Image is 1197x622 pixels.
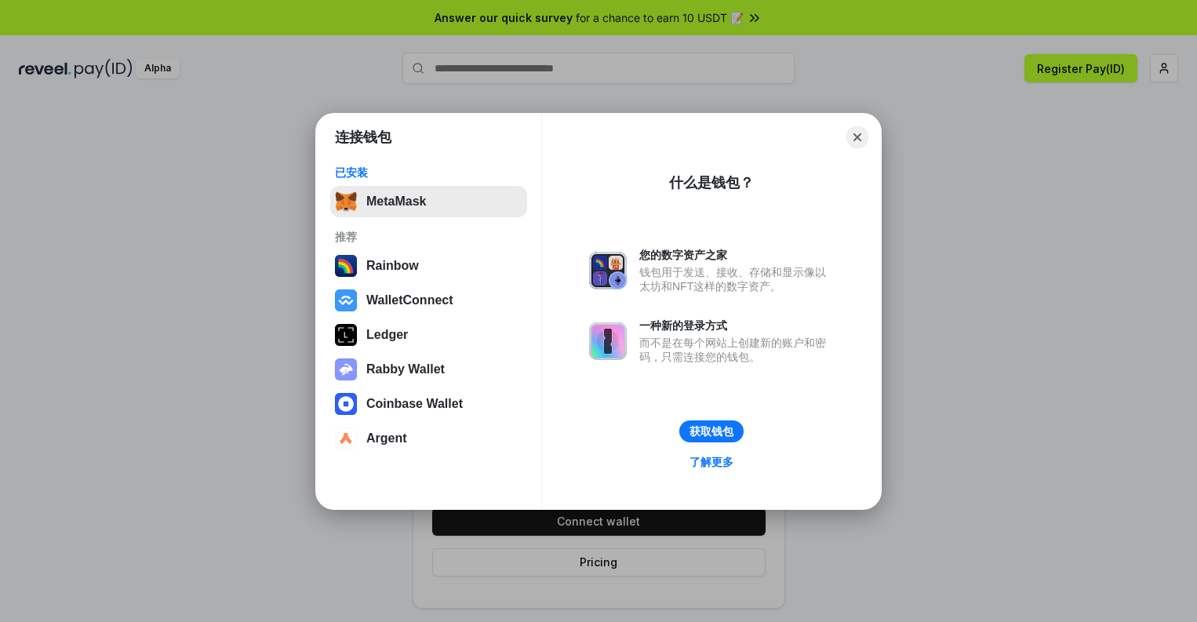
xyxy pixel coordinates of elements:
div: Coinbase Wallet [366,397,463,411]
div: 而不是在每个网站上创建新的账户和密码，只需连接您的钱包。 [639,336,834,364]
img: svg+xml,%3Csvg%20width%3D%22120%22%20height%3D%22120%22%20viewBox%3D%220%200%20120%20120%22%20fil... [335,255,357,277]
button: 获取钱包 [679,420,744,442]
button: Coinbase Wallet [330,388,527,420]
img: svg+xml,%3Csvg%20xmlns%3D%22http%3A%2F%2Fwww.w3.org%2F2000%2Fsvg%22%20fill%3D%22none%22%20viewBox... [589,322,627,360]
button: WalletConnect [330,285,527,316]
img: svg+xml,%3Csvg%20xmlns%3D%22http%3A%2F%2Fwww.w3.org%2F2000%2Fsvg%22%20fill%3D%22none%22%20viewBox... [335,358,357,380]
button: Argent [330,423,527,454]
div: WalletConnect [366,293,453,307]
div: Rainbow [366,259,419,273]
div: 什么是钱包？ [669,173,754,192]
button: Rainbow [330,250,527,282]
div: 您的数字资产之家 [639,248,834,262]
div: 一种新的登录方式 [639,318,834,333]
button: Close [846,126,868,148]
img: svg+xml,%3Csvg%20width%3D%2228%22%20height%3D%2228%22%20viewBox%3D%220%200%2028%2028%22%20fill%3D... [335,427,357,449]
div: 推荐 [335,230,522,244]
div: 获取钱包 [689,424,733,438]
div: Ledger [366,328,408,342]
a: 了解更多 [680,452,743,472]
h1: 连接钱包 [335,128,391,147]
img: svg+xml,%3Csvg%20width%3D%2228%22%20height%3D%2228%22%20viewBox%3D%220%200%2028%2028%22%20fill%3D... [335,393,357,415]
img: svg+xml,%3Csvg%20fill%3D%22none%22%20height%3D%2233%22%20viewBox%3D%220%200%2035%2033%22%20width%... [335,191,357,213]
img: svg+xml,%3Csvg%20xmlns%3D%22http%3A%2F%2Fwww.w3.org%2F2000%2Fsvg%22%20fill%3D%22none%22%20viewBox... [589,252,627,289]
img: svg+xml,%3Csvg%20width%3D%2228%22%20height%3D%2228%22%20viewBox%3D%220%200%2028%2028%22%20fill%3D... [335,289,357,311]
div: 已安装 [335,166,522,180]
button: Ledger [330,319,527,351]
div: 钱包用于发送、接收、存储和显示像以太坊和NFT这样的数字资产。 [639,265,834,293]
button: MetaMask [330,186,527,217]
div: 了解更多 [689,455,733,469]
button: Rabby Wallet [330,354,527,385]
div: MetaMask [366,195,426,209]
div: Argent [366,431,407,446]
div: Rabby Wallet [366,362,445,376]
img: svg+xml,%3Csvg%20xmlns%3D%22http%3A%2F%2Fwww.w3.org%2F2000%2Fsvg%22%20width%3D%2228%22%20height%3... [335,324,357,346]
